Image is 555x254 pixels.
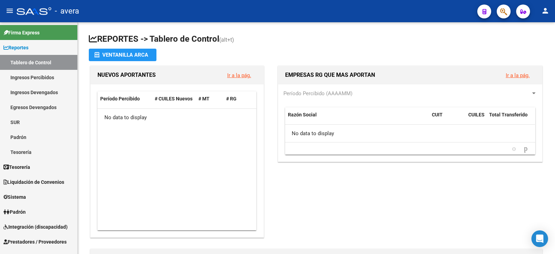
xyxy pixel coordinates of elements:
span: Razón Social [288,112,317,117]
mat-icon: menu [6,7,14,15]
span: Prestadores / Proveedores [3,238,67,246]
h1: REPORTES -> Tablero de Control [89,33,544,46]
datatable-header-cell: CUIT [429,107,466,130]
div: Ventanilla ARCA [94,49,151,61]
span: Período Percibido (AAAAMM) [283,90,352,97]
span: # CUILES Nuevos [155,96,193,101]
a: go to previous page [509,145,519,153]
a: go to next page [521,145,531,153]
span: (alt+t) [219,36,234,43]
span: EMPRESAS RG QUE MAS APORTAN [285,72,375,78]
a: Ir a la pág. [506,72,530,79]
datatable-header-cell: Razón Social [285,107,429,130]
div: Open Intercom Messenger [531,230,548,247]
datatable-header-cell: # CUILES Nuevos [152,91,196,106]
button: Ir a la pág. [500,69,535,82]
span: Período Percibido [100,96,140,101]
div: No data to display [97,109,256,126]
span: - avera [55,3,79,19]
datatable-header-cell: Total Transferido [486,107,535,130]
button: Ir a la pág. [222,69,257,82]
span: Tesorería [3,163,30,171]
datatable-header-cell: # RG [223,91,251,106]
datatable-header-cell: CUILES [466,107,486,130]
button: Ventanilla ARCA [89,49,156,61]
span: Integración (discapacidad) [3,223,68,231]
span: Firma Express [3,29,40,36]
span: CUILES [468,112,485,117]
div: No data to display [285,125,535,142]
span: # MT [198,96,210,101]
span: Padrón [3,208,26,216]
mat-icon: person [541,7,549,15]
span: Liquidación de Convenios [3,178,64,186]
span: Sistema [3,193,26,201]
span: CUIT [432,112,443,117]
span: Reportes [3,44,28,51]
span: Total Transferido [489,112,528,117]
span: # RG [226,96,237,101]
a: Ir a la pág. [227,72,251,79]
span: NUEVOS APORTANTES [97,72,156,78]
datatable-header-cell: Período Percibido [97,91,152,106]
datatable-header-cell: # MT [196,91,223,106]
